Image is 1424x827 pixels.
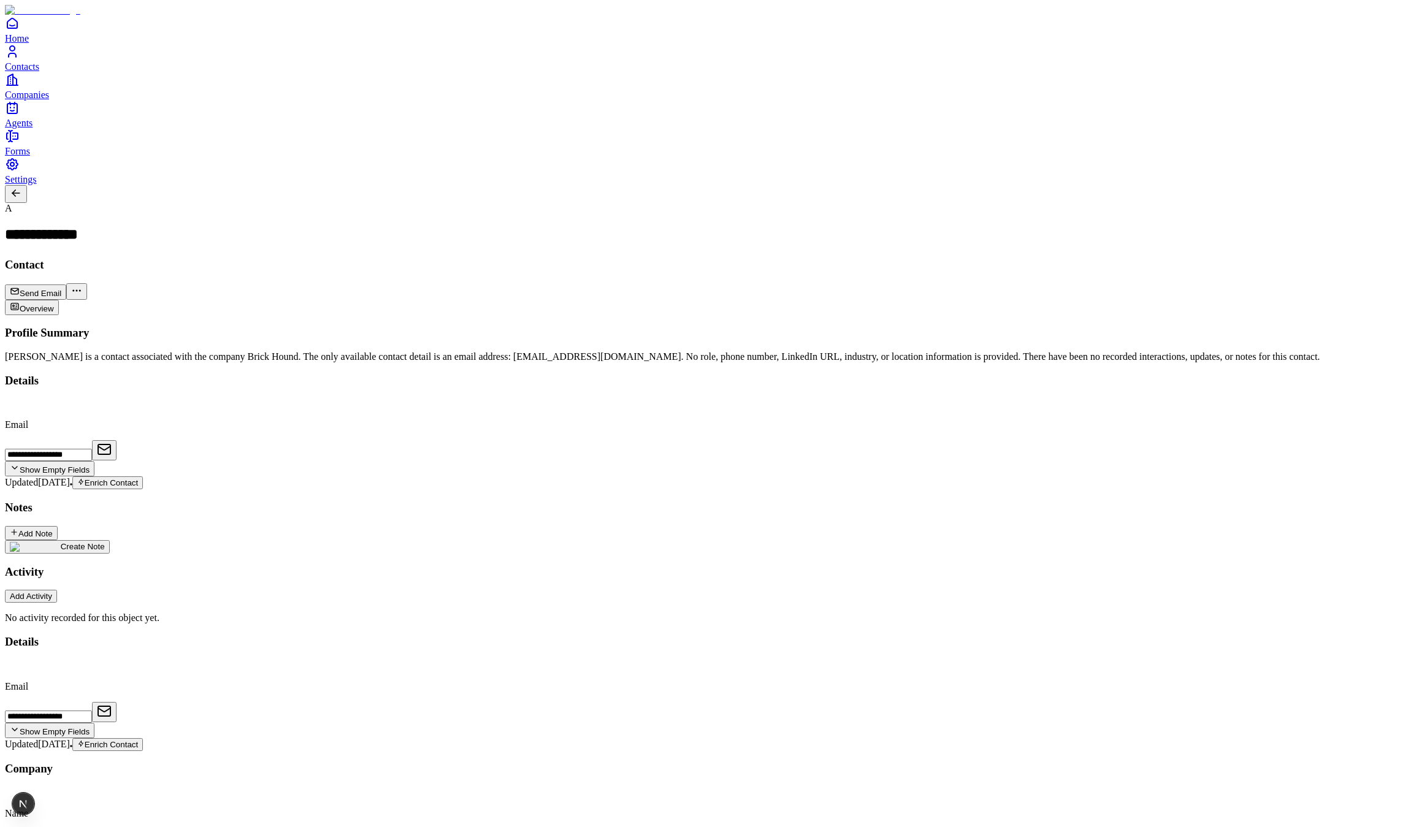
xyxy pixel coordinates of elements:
[5,90,49,100] span: Companies
[5,33,29,44] span: Home
[5,146,30,156] span: Forms
[5,129,1419,156] a: Forms
[66,283,87,300] button: More actions
[5,5,80,16] img: Item Brain Logo
[10,542,61,552] img: create note
[5,72,1419,100] a: Companies
[5,501,1419,514] h3: Notes
[5,681,1419,692] p: Email
[5,762,1419,776] h3: Company
[5,118,33,128] span: Agents
[5,174,37,185] span: Settings
[5,44,1419,72] a: Contacts
[5,590,57,603] button: Add Activity
[5,419,1419,430] p: Email
[5,477,70,487] span: Updated [DATE]
[5,565,1419,579] h3: Activity
[5,635,1419,649] h3: Details
[72,476,143,489] button: Enrich Contact
[10,528,53,538] div: Add Note
[92,702,117,722] button: Open
[5,157,1419,185] a: Settings
[72,738,143,751] button: Enrich Contact
[5,61,39,72] span: Contacts
[5,203,1419,214] div: A
[5,739,70,749] span: Updated [DATE]
[5,540,110,554] button: create noteCreate Note
[5,723,94,738] button: Show Empty Fields
[5,526,58,540] button: Add Note
[5,101,1419,128] a: Agents
[5,300,59,315] button: Overview
[5,461,94,476] button: Show Empty Fields
[92,440,117,460] button: Open
[5,351,1419,362] div: [PERSON_NAME] is a contact associated with the company Brick Hound. The only available contact de...
[5,258,1419,272] h3: Contact
[61,542,105,551] span: Create Note
[5,612,1419,623] p: No activity recorded for this object yet.
[5,16,1419,44] a: Home
[5,374,1419,387] h3: Details
[5,284,66,300] button: Send Email
[5,326,1419,340] h3: Profile Summary
[20,289,61,298] span: Send Email
[5,808,1419,819] p: Name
